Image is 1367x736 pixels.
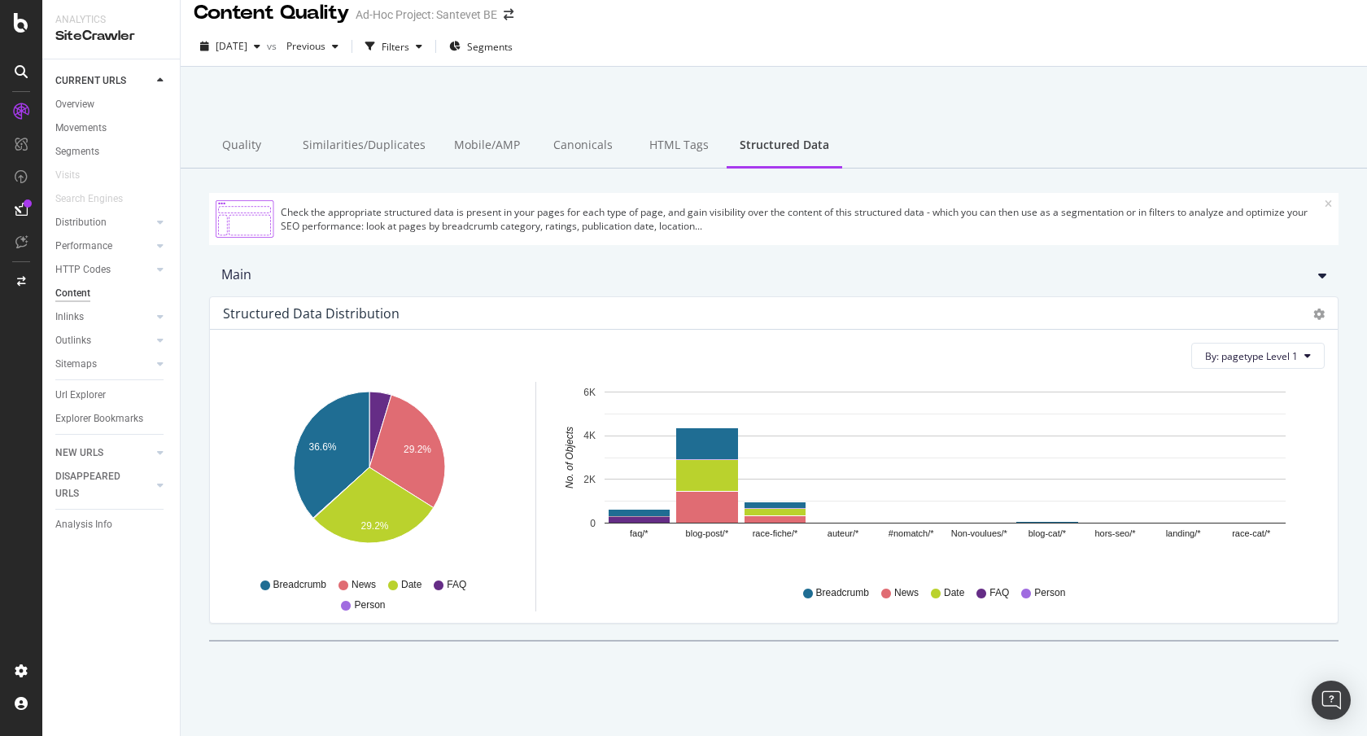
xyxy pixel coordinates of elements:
div: NEW URLS [55,445,103,462]
span: Date [944,586,964,600]
div: Sitemaps [55,356,97,373]
span: News [352,578,376,592]
div: Segments [55,143,99,160]
text: 6K [583,387,596,398]
text: 36.6% [308,441,336,453]
div: Mobile/AMP [439,124,535,169]
div: Visits [55,167,80,184]
text: race-cat/* [1232,528,1271,538]
div: Overview [55,96,94,113]
div: Analysis Info [55,516,112,533]
text: 29.2% [404,444,431,455]
span: vs [267,39,280,53]
div: CURRENT URLS [55,72,126,90]
span: Segments [467,40,513,54]
svg: A chart. [227,382,512,571]
a: Outlinks [55,332,152,349]
a: HTTP Codes [55,261,152,278]
text: auteur/* [828,528,859,538]
div: gear [1313,309,1325,320]
div: Structured Data [727,124,842,169]
text: faq/* [630,528,649,538]
button: Filters [359,33,429,59]
div: Check the appropriate structured data is present in your pages for each type of page, and gain vi... [281,205,1325,233]
text: Non-voulues/* [951,528,1008,538]
div: HTML Tags [631,124,727,169]
span: Previous [280,39,325,53]
text: 0 [590,518,596,529]
div: Search Engines [55,191,123,208]
img: Structured Data [216,199,274,239]
text: hors-seo/* [1094,528,1136,538]
div: Analytics [55,13,167,27]
div: SiteCrawler [55,27,167,46]
span: FAQ [447,578,466,592]
div: Url Explorer [55,387,106,404]
div: Inlinks [55,309,84,326]
a: Inlinks [55,309,152,326]
text: 4K [583,430,596,441]
a: Analysis Info [55,516,168,533]
a: Overview [55,96,168,113]
div: Movements [55,120,107,137]
button: By: pagetype Level 1 [1191,343,1325,369]
text: #nomatch/* [889,528,934,538]
a: Distribution [55,214,152,231]
text: blog-post/* [686,528,729,538]
text: 29.2% [360,520,388,532]
svg: A chart. [556,382,1312,571]
div: Similarities/Duplicates [290,124,439,169]
div: Ad-Hoc Project: Santevet BE [356,7,497,23]
div: Quality [194,124,290,169]
a: Search Engines [55,191,139,208]
div: Structured Data Distribution [223,305,400,322]
div: Outlinks [55,332,91,349]
a: Content [55,285,168,302]
a: Movements [55,120,168,137]
div: Performance [55,238,112,255]
text: 2K [583,474,596,485]
div: Explorer Bookmarks [55,410,143,427]
a: Explorer Bookmarks [55,410,168,427]
div: Distribution [55,214,107,231]
text: race-fiche/* [753,528,798,538]
div: Content [55,285,90,302]
div: Canonicals [535,124,631,169]
span: Person [354,598,385,612]
span: 2025 Sep. 4th [216,39,247,53]
div: HTTP Codes [55,261,111,278]
span: By: pagetype Level 1 [1205,349,1298,363]
button: [DATE] [194,33,267,59]
a: Url Explorer [55,387,168,404]
button: Segments [443,33,519,59]
a: Performance [55,238,152,255]
a: NEW URLS [55,445,152,462]
span: Date [401,578,421,592]
a: DISAPPEARED URLS [55,468,152,502]
div: Filters [382,40,409,54]
a: Segments [55,143,168,160]
div: arrow-right-arrow-left [504,9,513,20]
span: FAQ [989,586,1009,600]
a: Visits [55,167,96,184]
text: blog-cat/* [1029,528,1067,538]
text: landing/* [1166,528,1202,538]
span: Person [1034,586,1065,600]
div: Open Intercom Messenger [1312,681,1351,720]
div: Main [221,265,251,284]
span: News [894,586,919,600]
text: No. of Objects [564,427,575,488]
span: Breadcrumb [816,586,869,600]
span: Breadcrumb [273,578,326,592]
a: CURRENT URLS [55,72,152,90]
div: DISAPPEARED URLS [55,468,138,502]
button: Previous [280,33,345,59]
a: Sitemaps [55,356,152,373]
